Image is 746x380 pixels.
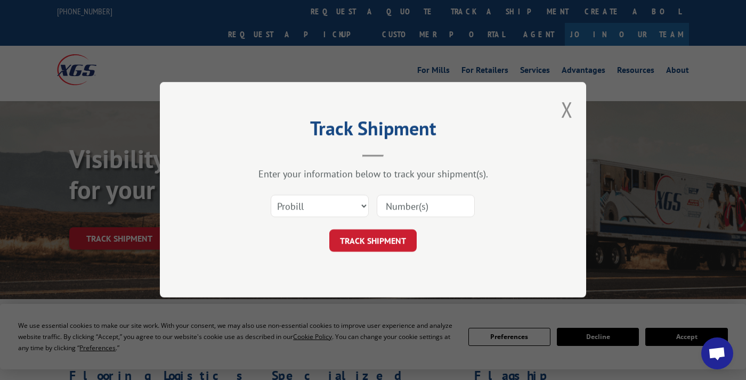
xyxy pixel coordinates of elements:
[701,337,733,369] div: Open chat
[213,121,533,141] h2: Track Shipment
[561,95,573,123] button: Close modal
[329,230,417,252] button: TRACK SHIPMENT
[377,195,475,218] input: Number(s)
[213,168,533,180] div: Enter your information below to track your shipment(s).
